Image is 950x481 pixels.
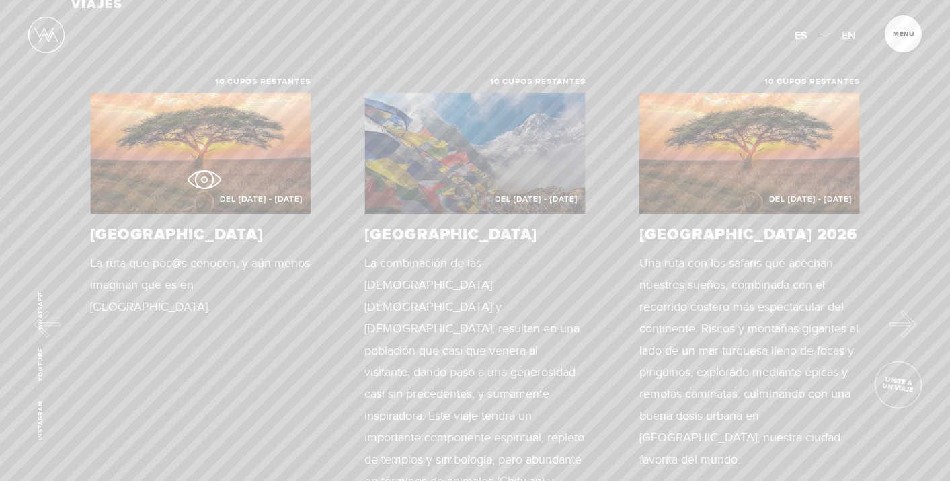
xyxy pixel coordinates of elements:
p: Del [DATE] - [DATE] [364,192,585,207]
span: Unite a un viaje [875,375,922,395]
button: Next [889,311,916,338]
a: WhatsApp [37,292,44,330]
h5: 10 cupos restantes [364,78,585,86]
a: Youtube [37,348,44,381]
span: EN [842,29,855,42]
p: Del [DATE] - [DATE] [90,192,311,207]
h2: [GEOGRAPHIC_DATA] [364,227,585,243]
a: Unite a un viaje [871,358,925,412]
h2: [GEOGRAPHIC_DATA] 2026 [639,227,860,243]
span: ES [795,29,807,42]
h2: [GEOGRAPHIC_DATA] [90,227,311,243]
p: Del [DATE] - [DATE] [639,192,860,207]
a: Instagram [37,400,44,440]
a: ES [795,25,807,46]
span: Menu [893,31,914,38]
p: La ruta que poc@s conocen, y aún menos imaginan que es en [GEOGRAPHIC_DATA]. [90,253,311,318]
p: Una ruta con los safaris que acechan nuestros sueños, combinada con el recorrido costero más espe... [639,253,860,471]
h5: 10 cupos restantes [639,78,860,86]
img: Logo [28,17,65,53]
h5: 10 cupos restantes [90,78,311,86]
a: EN [842,25,855,46]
